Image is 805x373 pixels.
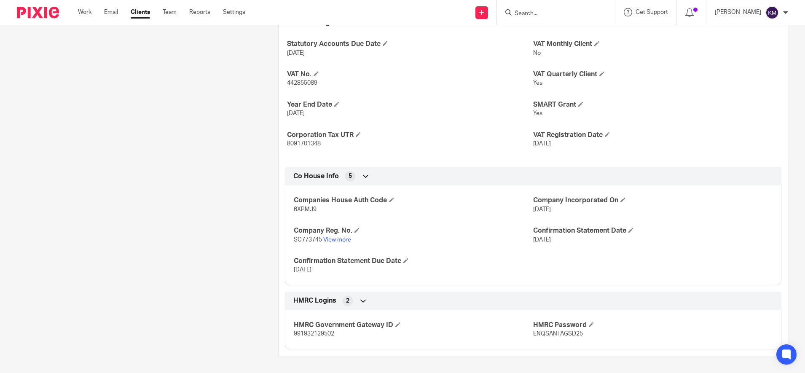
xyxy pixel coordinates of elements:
a: Team [163,8,177,16]
h4: Statutory Accounts Due Date [287,40,533,48]
span: [DATE] [533,141,551,147]
span: Get Support [636,9,668,15]
a: Settings [223,8,245,16]
span: HMRC Logins [293,296,336,305]
span: 5 [349,172,352,180]
h4: Company Reg. No. [294,226,533,235]
a: Email [104,8,118,16]
span: [DATE] [533,237,551,243]
span: [DATE] [287,50,305,56]
input: Search [514,10,590,18]
h4: HMRC Government Gateway ID [294,321,533,330]
h4: Companies House Auth Code [294,196,533,205]
span: [GEOGRAPHIC_DATA] [287,20,345,26]
p: [PERSON_NAME] [715,8,761,16]
h4: Year End Date [287,100,533,109]
h4: VAT No. [287,70,533,79]
h4: SMART Grant [533,100,779,109]
span: SC773745 [294,237,322,243]
a: Work [78,8,91,16]
span: Yes [533,110,542,116]
span: No [533,50,541,56]
a: Clients [131,8,150,16]
h4: HMRC Password [533,321,773,330]
span: [DATE] [287,110,305,116]
h4: Confirmation Statement Date [533,226,773,235]
a: View more [323,237,351,243]
a: Reports [189,8,210,16]
span: 442855089 [287,80,317,86]
h4: Confirmation Statement Due Date [294,257,533,266]
span: 991932129502 [294,331,334,337]
span: Yes [533,80,542,86]
h4: Corporation Tax UTR [287,131,533,140]
span: 6XPMJ9 [294,207,317,212]
span: 8091701348 [287,141,321,147]
h4: VAT Quarterly Client [533,70,779,79]
span: 2 [346,297,349,305]
h4: VAT Registration Date [533,131,779,140]
span: ENQSANTAGSD25 [533,331,583,337]
span: [DATE] [294,267,311,273]
img: svg%3E [765,6,779,19]
h4: VAT Monthly Client [533,40,779,48]
span: Co House Info [293,172,339,181]
span: [DATE] [533,207,551,212]
span: EH2 4AN [533,20,557,26]
h4: Company Incorporated On [533,196,773,205]
img: Pixie [17,7,59,18]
